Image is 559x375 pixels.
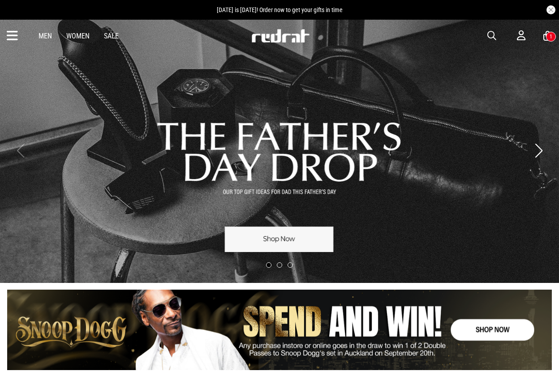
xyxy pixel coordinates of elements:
[66,32,90,40] a: Women
[104,32,119,40] a: Sale
[39,32,52,40] a: Men
[7,290,552,370] div: 1 / 1
[533,141,545,160] button: Next slide
[14,141,26,160] button: Previous slide
[550,34,552,40] div: 1
[217,6,343,13] span: [DATE] is [DATE]! Order now to get your gifts in time
[543,31,552,41] a: 1
[251,29,310,42] img: Redrat logo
